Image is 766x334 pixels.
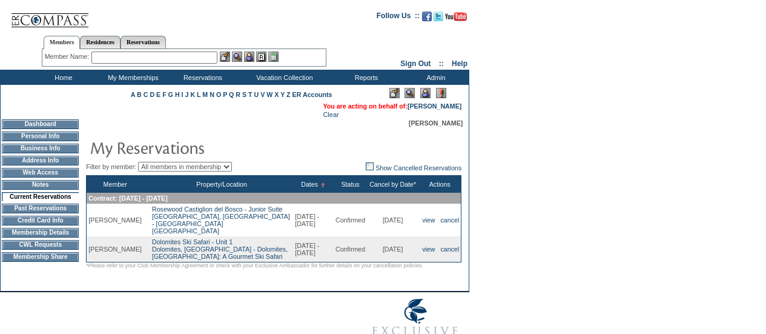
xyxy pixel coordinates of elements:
a: V [260,91,265,98]
a: A [131,91,135,98]
td: [PERSON_NAME] [87,236,144,262]
td: [PERSON_NAME] [87,204,144,236]
span: Filter by member: [86,163,136,170]
a: H [175,91,180,98]
img: b_edit.gif [220,52,230,62]
a: Y [280,91,285,98]
a: Members [44,36,81,49]
img: Log Concern/Member Elevation [436,88,446,98]
td: Confirmed [334,204,367,236]
a: [PERSON_NAME] [408,102,461,110]
div: Member Name: [45,52,91,62]
a: Sign Out [400,59,431,68]
a: G [168,91,173,98]
td: Reports [330,70,400,85]
span: Contract: [DATE] - [DATE] [88,195,167,202]
img: Edit Mode [389,88,400,98]
td: Membership Details [2,228,79,238]
a: D [150,91,154,98]
img: Reservations [256,52,266,62]
td: [DATE] - [DATE] [293,204,334,236]
img: b_calculator.gif [268,52,279,62]
a: view [422,216,435,224]
a: Cancel by Date* [369,181,416,188]
a: J [185,91,188,98]
a: Help [452,59,467,68]
a: Property/Location [196,181,247,188]
a: Reservations [121,36,166,48]
a: I [182,91,183,98]
a: S [242,91,246,98]
a: Dates [301,181,318,188]
a: O [216,91,221,98]
a: Dolomites Ski Safari - Unit 1Dolomites, [GEOGRAPHIC_DATA] - Dolomites, [GEOGRAPHIC_DATA]: A Gourm... [152,238,288,260]
td: Personal Info [2,132,79,141]
td: Reservations [167,70,236,85]
a: Status [341,181,359,188]
th: Actions [418,176,461,193]
a: B [137,91,142,98]
td: Web Access [2,168,79,178]
a: P [223,91,227,98]
a: Become our fan on Facebook [422,15,432,22]
a: W [266,91,272,98]
img: View [232,52,242,62]
a: N [210,91,214,98]
a: E [156,91,160,98]
img: chk_off.JPG [366,162,374,170]
img: pgTtlMyReservations.gif [90,135,332,159]
a: X [274,91,279,98]
td: Current Reservations [2,192,79,201]
span: *Please refer to your Club Membership Agreement or check with your Exclusive Ambassador for furth... [86,262,423,269]
img: Follow us on Twitter [434,12,443,21]
a: Follow us on Twitter [434,15,443,22]
td: Credit Card Info [2,216,79,225]
img: Impersonate [420,88,431,98]
td: Admin [400,70,469,85]
a: Subscribe to our YouTube Channel [445,15,467,22]
span: :: [439,59,444,68]
img: Compass Home [10,3,89,28]
td: [DATE] - [DATE] [293,236,334,262]
a: M [202,91,208,98]
a: K [190,91,195,98]
td: Follow Us :: [377,10,420,25]
img: View Mode [404,88,415,98]
a: F [162,91,167,98]
a: Show Cancelled Reservations [366,164,461,172]
img: Subscribe to our YouTube Channel [445,12,467,21]
a: C [144,91,148,98]
a: Z [286,91,291,98]
a: R [236,91,240,98]
a: Q [229,91,234,98]
img: Impersonate [244,52,254,62]
a: L [197,91,200,98]
a: ER Accounts [292,91,332,98]
td: CWL Requests [2,240,79,250]
a: T [248,91,253,98]
td: Past Reservations [2,204,79,213]
td: Dashboard [2,119,79,129]
td: Membership Share [2,252,79,262]
td: Notes [2,180,79,190]
td: My Memberships [97,70,167,85]
td: Vacation Collection [236,70,330,85]
a: Member [104,181,127,188]
a: U [254,91,259,98]
img: Become our fan on Facebook [422,12,432,21]
td: [DATE] [367,236,418,262]
td: Home [27,70,97,85]
span: You are acting on behalf of: [323,102,461,110]
td: [DATE] [367,204,418,236]
td: Confirmed [334,236,367,262]
img: Ascending [318,182,326,187]
a: Clear [323,111,338,118]
a: Rosewood Castiglion del Bosco - Junior Suite[GEOGRAPHIC_DATA], [GEOGRAPHIC_DATA] - [GEOGRAPHIC_DA... [152,205,290,235]
a: Residences [80,36,121,48]
span: [PERSON_NAME] [409,119,463,127]
td: Address Info [2,156,79,165]
a: cancel [441,216,460,224]
a: cancel [441,245,460,253]
a: view [422,245,435,253]
td: Business Info [2,144,79,153]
